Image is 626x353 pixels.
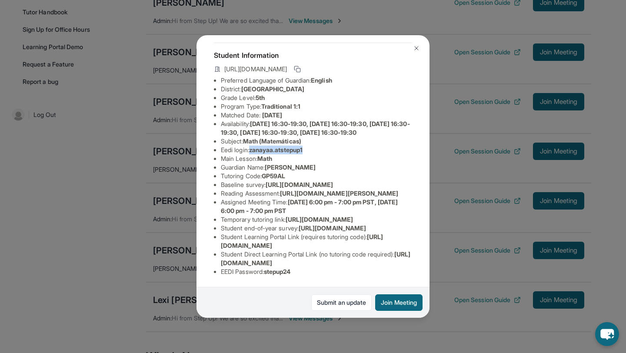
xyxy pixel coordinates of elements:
[221,233,412,250] li: Student Learning Portal Link (requires tutoring code) :
[413,45,420,52] img: Close Icon
[221,102,412,111] li: Program Type:
[311,294,372,311] a: Submit an update
[256,94,265,101] span: 5th
[214,50,412,60] h4: Student Information
[292,64,303,74] button: Copy link
[221,76,412,85] li: Preferred Language of Guardian:
[262,172,285,180] span: GP59AL
[311,77,332,84] span: English
[221,163,412,172] li: Guardian Name :
[221,120,410,136] span: [DATE] 16:30-19:30, [DATE] 16:30-19:30, [DATE] 16:30-19:30, [DATE] 16:30-19:30, [DATE] 16:30-19:30
[265,163,316,171] span: [PERSON_NAME]
[249,146,303,153] span: zanayaa.atstepup1
[257,155,272,162] span: Math
[221,172,412,180] li: Tutoring Code :
[595,322,619,346] button: chat-button
[266,181,333,188] span: [URL][DOMAIN_NAME]
[221,111,412,120] li: Matched Date:
[375,294,423,311] button: Join Meeting
[262,111,282,119] span: [DATE]
[221,180,412,189] li: Baseline survey :
[221,215,412,224] li: Temporary tutoring link :
[241,85,304,93] span: [GEOGRAPHIC_DATA]
[261,103,300,110] span: Traditional 1:1
[221,154,412,163] li: Main Lesson :
[286,216,353,223] span: [URL][DOMAIN_NAME]
[221,137,412,146] li: Subject :
[221,250,412,267] li: Student Direct Learning Portal Link (no tutoring code required) :
[221,224,412,233] li: Student end-of-year survey :
[243,137,301,145] span: Math (Matemáticas)
[280,190,398,197] span: [URL][DOMAIN_NAME][PERSON_NAME]
[221,120,412,137] li: Availability:
[299,224,366,232] span: [URL][DOMAIN_NAME]
[224,65,287,73] span: [URL][DOMAIN_NAME]
[221,85,412,93] li: District:
[264,268,291,275] span: stepup24
[221,146,412,154] li: Eedi login :
[221,198,398,214] span: [DATE] 6:00 pm - 7:00 pm PST, [DATE] 6:00 pm - 7:00 pm PST
[221,93,412,102] li: Grade Level:
[221,189,412,198] li: Reading Assessment :
[221,267,412,276] li: EEDI Password :
[221,198,412,215] li: Assigned Meeting Time :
